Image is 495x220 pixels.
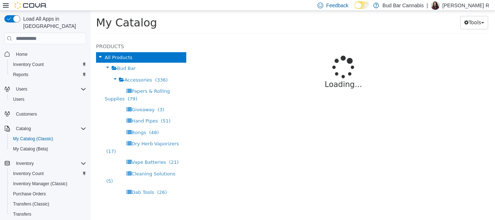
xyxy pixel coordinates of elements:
[10,169,86,178] span: Inventory Count
[14,78,79,90] span: Papers & Rolling Supplies
[354,1,370,9] input: Dark Mode
[13,146,48,152] span: My Catalog (Beta)
[326,2,348,9] span: Feedback
[10,145,51,153] a: My Catalog (Beta)
[13,110,40,119] a: Customers
[128,68,377,80] p: Loading...
[16,167,22,173] span: (5)
[41,96,64,101] span: Giveaway
[16,126,31,132] span: Catalog
[41,119,55,124] span: Bongs
[1,124,89,134] button: Catalog
[7,59,89,70] button: Inventory Count
[16,51,28,57] span: Home
[59,119,68,124] span: (48)
[13,85,86,94] span: Users
[427,1,428,10] p: |
[34,66,61,72] span: Accessories
[13,124,86,133] span: Catalog
[10,70,31,79] a: Reports
[13,171,44,177] span: Inventory Count
[10,200,52,208] a: Transfers (Classic)
[78,149,88,154] span: (21)
[7,179,89,189] button: Inventory Manager (Classic)
[442,1,489,10] p: [PERSON_NAME] R
[13,159,86,168] span: Inventory
[67,96,74,101] span: (3)
[20,15,86,30] span: Load All Apps in [GEOGRAPHIC_DATA]
[16,86,27,92] span: Users
[13,96,24,102] span: Users
[16,111,37,117] span: Customers
[10,95,86,104] span: Users
[10,169,47,178] a: Inventory Count
[1,84,89,94] button: Users
[10,145,86,153] span: My Catalog (Beta)
[7,94,89,104] button: Users
[13,50,30,59] a: Home
[41,130,88,136] span: Dry Herb Vaporizers
[37,85,47,91] span: (79)
[41,149,75,154] span: Vape Batteries
[10,210,86,219] span: Transfers
[7,199,89,209] button: Transfers (Classic)
[10,134,56,143] a: My Catalog (Classic)
[26,55,45,60] span: Bud Bar
[10,179,86,188] span: Inventory Manager (Classic)
[5,31,96,40] h5: Products
[65,66,77,72] span: (336)
[41,179,63,184] span: Dab Tools
[14,2,47,9] img: Cova
[13,191,46,197] span: Purchase Orders
[13,72,28,78] span: Reports
[7,209,89,219] button: Transfers
[7,70,89,80] button: Reports
[1,109,89,119] button: Customers
[13,124,34,133] button: Catalog
[7,144,89,154] button: My Catalog (Beta)
[10,70,86,79] span: Reports
[14,44,42,49] span: All Products
[13,136,53,142] span: My Catalog (Classic)
[5,5,66,18] span: My Catalog
[10,95,27,104] a: Users
[13,85,30,94] button: Users
[431,1,440,10] div: Kellie R
[13,49,86,58] span: Home
[7,169,89,179] button: Inventory Count
[370,5,398,18] button: Tools
[13,201,49,207] span: Transfers (Classic)
[10,200,86,208] span: Transfers (Classic)
[10,190,49,198] a: Purchase Orders
[10,210,34,219] a: Transfers
[10,179,70,188] a: Inventory Manager (Classic)
[7,189,89,199] button: Purchase Orders
[16,138,25,143] span: (17)
[67,179,76,184] span: (26)
[1,158,89,169] button: Inventory
[10,190,86,198] span: Purchase Orders
[16,161,34,166] span: Inventory
[383,1,424,10] p: Bud Bar Cannabis
[13,181,67,187] span: Inventory Manager (Classic)
[41,160,85,166] span: Cleaning Solutions
[10,60,47,69] a: Inventory Count
[41,107,67,113] span: Hand Pipes
[10,60,86,69] span: Inventory Count
[13,159,37,168] button: Inventory
[13,211,31,217] span: Transfers
[13,62,44,67] span: Inventory Count
[1,49,89,59] button: Home
[7,134,89,144] button: My Catalog (Classic)
[70,107,80,113] span: (51)
[13,109,86,119] span: Customers
[10,134,86,143] span: My Catalog (Classic)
